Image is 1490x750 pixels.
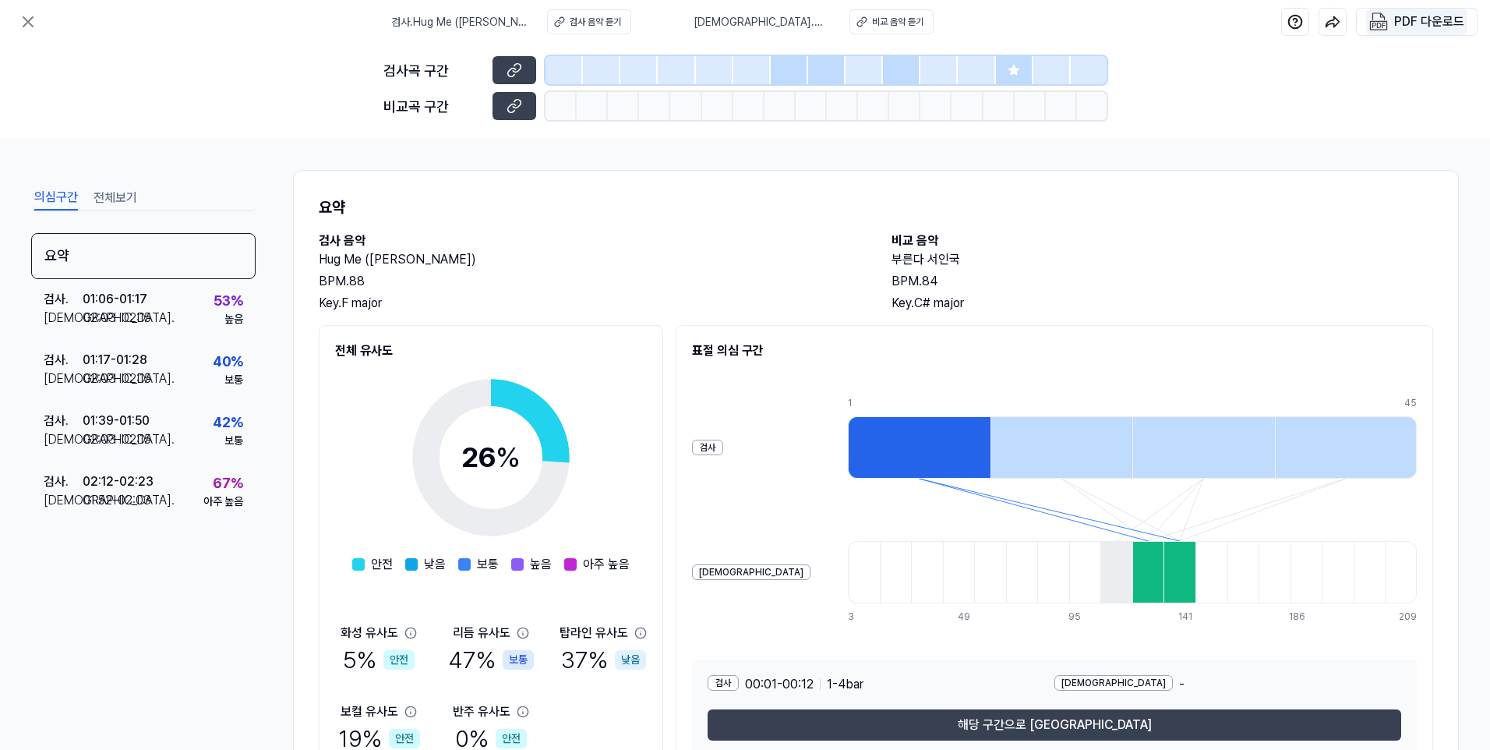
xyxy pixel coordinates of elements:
div: 비교 음악 듣기 [872,15,923,29]
button: 비교 음악 듣기 [849,9,934,34]
div: BPM. 88 [319,272,860,291]
div: 탑라인 유사도 [560,624,628,642]
span: 검사 . Hug Me ([PERSON_NAME]) [391,14,528,30]
button: 해당 구간으로 [GEOGRAPHIC_DATA] [708,709,1401,741]
span: 1 - 4 bar [827,675,863,694]
div: 요약 [31,233,256,279]
div: BPM. 84 [892,272,1433,291]
div: 보통 [503,650,534,670]
div: [DEMOGRAPHIC_DATA] [1054,675,1173,691]
span: 높음 [530,555,552,574]
div: 53 % [214,290,243,311]
div: [DEMOGRAPHIC_DATA] . [44,370,83,388]
h1: 요약 [319,196,1433,219]
div: [DEMOGRAPHIC_DATA] [692,564,810,580]
span: 보통 [477,555,499,574]
div: 리듬 유사도 [453,624,510,642]
div: 5 % [343,642,415,677]
button: PDF 다운로드 [1366,9,1467,35]
div: 안전 [389,729,420,748]
div: 01:52 - 02:03 [83,491,151,510]
div: 95 [1068,610,1100,624]
div: 02:12 - 02:23 [83,472,154,491]
h2: Hug Me ([PERSON_NAME]) [319,250,860,269]
div: 37 % [561,642,646,677]
div: 보통 [224,372,243,388]
h2: 검사 음악 [319,232,860,250]
div: 40 % [213,351,243,372]
div: 3 [848,610,880,624]
div: 02:03 - 02:15 [83,370,151,388]
div: 01:06 - 01:17 [83,290,147,309]
div: 1 [848,396,990,410]
div: 42 % [213,412,243,433]
div: 186 [1289,610,1321,624]
span: 안전 [371,555,393,574]
div: 26 [461,437,521,479]
h2: 비교 음악 [892,232,1433,250]
div: 01:39 - 01:50 [83,412,150,430]
div: 02:03 - 02:15 [83,309,151,327]
div: 검사 [708,675,739,691]
div: 안전 [383,650,415,670]
h2: 표절 의심 구간 [692,341,1417,360]
img: share [1325,14,1340,30]
div: [DEMOGRAPHIC_DATA] . [44,309,83,327]
div: 낮음 [615,650,646,670]
div: 141 [1178,610,1210,624]
div: 47 % [448,642,534,677]
div: 보통 [224,433,243,449]
div: 높음 [224,311,243,327]
h2: 전체 유사도 [335,341,647,360]
div: 45 [1404,396,1417,410]
img: PDF Download [1369,12,1388,31]
span: 아주 높음 [583,555,630,574]
div: - [1054,675,1401,694]
button: 검사 음악 듣기 [547,9,631,34]
div: 검사 . [44,412,83,430]
div: 화성 유사도 [341,624,398,642]
div: 검사곡 구간 [383,60,483,81]
span: 00:01 - 00:12 [745,675,814,694]
img: help [1287,14,1303,30]
div: 안전 [496,729,527,748]
span: % [496,440,521,474]
div: 검사 . [44,290,83,309]
div: 검사 . [44,472,83,491]
span: 낮음 [424,555,446,574]
div: 01:17 - 01:28 [83,351,147,370]
div: Key. F major [319,294,860,313]
div: 209 [1399,610,1417,624]
div: 검사 . [44,351,83,370]
div: Key. C# major [892,294,1433,313]
div: 02:03 - 02:15 [83,430,151,449]
span: [DEMOGRAPHIC_DATA] . 부른다 서인국 [694,14,831,30]
div: 67 % [213,472,243,494]
div: PDF 다운로드 [1394,12,1464,32]
div: 검사 [692,440,723,455]
div: 보컬 유사도 [341,702,398,721]
div: 비교곡 구간 [383,96,483,117]
h2: 부른다 서인국 [892,250,1433,269]
button: 의심구간 [34,186,78,210]
div: 49 [958,610,990,624]
div: [DEMOGRAPHIC_DATA] . [44,491,83,510]
div: 반주 유사도 [453,702,510,721]
div: 검사 음악 듣기 [570,15,621,29]
div: 아주 높음 [203,494,243,510]
div: [DEMOGRAPHIC_DATA] . [44,430,83,449]
button: 전체보기 [94,186,137,210]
